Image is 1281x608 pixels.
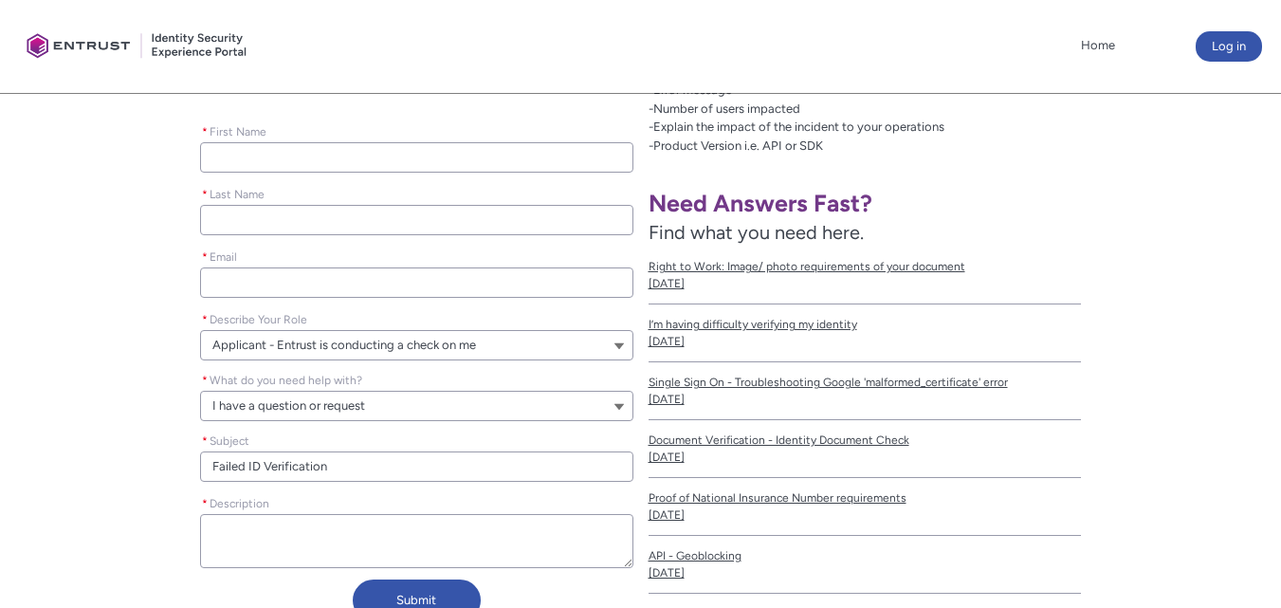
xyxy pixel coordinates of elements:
a: Single Sign On - Troubleshooting Google 'malformed_certificate' error[DATE] [649,362,1081,420]
a: API - Geoblocking[DATE] [649,536,1081,594]
lightning-formatted-date-time: [DATE] [649,393,685,406]
label: Description [200,491,277,512]
a: Home [1076,31,1120,60]
label: Describe Your Role [200,307,315,328]
h1: Need Answers Fast? [649,189,1081,218]
abbr: required [202,374,208,387]
span: I have a question or request [212,392,365,420]
button: Describe Your Role [200,330,632,360]
lightning-formatted-date-time: [DATE] [649,566,685,580]
a: Proof of National Insurance Number requirements[DATE] [649,478,1081,536]
span: Single Sign On - Troubleshooting Google 'malformed_certificate' error [649,374,1081,391]
span: I’m having difficulty verifying my identity [649,316,1081,333]
p: -Error message -Number of users impacted -Explain the impact of the incident to your operations -... [649,81,1267,155]
a: I’m having difficulty verifying my identity[DATE] [649,304,1081,362]
abbr: required [202,250,208,264]
label: Subject [200,429,257,450]
a: Right to Work: Image/ photo requirements of your document[DATE] [649,247,1081,304]
label: Last Name [200,182,272,203]
lightning-formatted-date-time: [DATE] [649,451,685,464]
abbr: required [202,125,208,138]
lightning-formatted-date-time: [DATE] [649,508,685,522]
abbr: required [202,497,208,510]
span: Proof of National Insurance Number requirements [649,489,1081,507]
a: Document Verification - Identity Document Check[DATE] [649,420,1081,478]
label: First Name [200,120,274,140]
button: Log in [1196,31,1262,62]
span: Find what you need here. [649,221,864,244]
span: Applicant - Entrust is conducting a check on me [212,331,476,359]
span: API - Geoblocking [649,547,1081,564]
span: Right to Work: Image/ photo requirements of your document [649,258,1081,275]
abbr: required [202,434,208,448]
abbr: required [202,313,208,326]
abbr: required [202,188,208,201]
span: Document Verification - Identity Document Check [649,432,1081,449]
label: What do you need help with? [200,368,370,389]
button: What do you need help with? [200,391,632,421]
lightning-formatted-date-time: [DATE] [649,277,685,290]
lightning-formatted-date-time: [DATE] [649,335,685,348]
label: Email [200,245,245,266]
